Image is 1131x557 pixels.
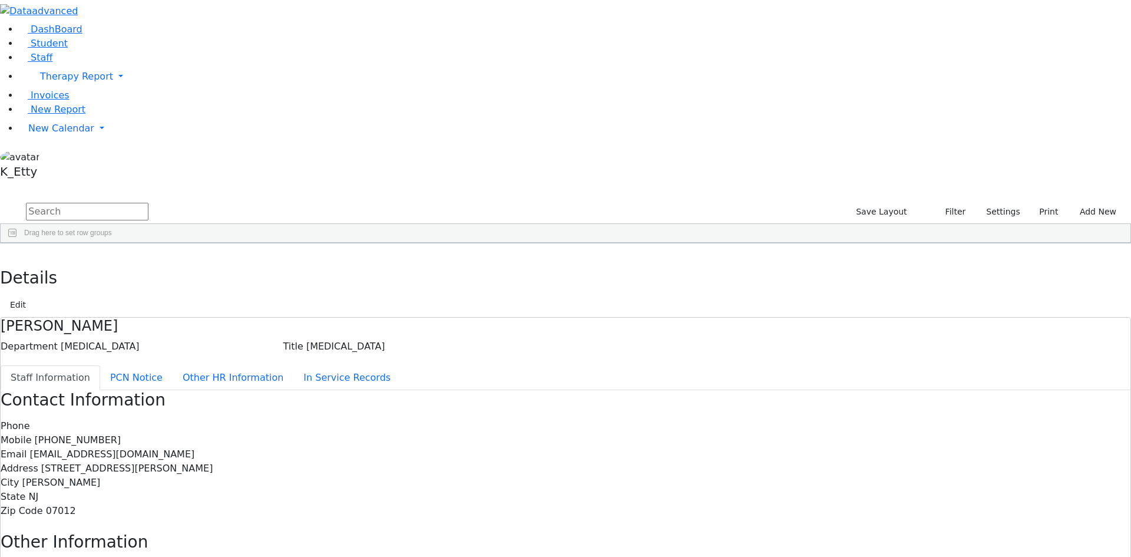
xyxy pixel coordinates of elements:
h3: Contact Information [1,390,1130,410]
button: PCN Notice [100,365,173,390]
label: Title [283,340,303,354]
input: Search [26,203,148,220]
span: DashBoard [31,24,82,35]
span: 07012 [46,505,76,516]
button: Edit [5,296,31,314]
a: Invoices [19,90,70,101]
a: Student [19,38,68,49]
label: Address [1,462,38,476]
label: Mobile [1,433,31,447]
button: Other HR Information [173,365,293,390]
label: City [1,476,19,490]
span: [STREET_ADDRESS][PERSON_NAME] [41,463,213,474]
a: Therapy Report [19,65,1131,88]
span: NJ [28,491,38,502]
span: [EMAIL_ADDRESS][DOMAIN_NAME] [29,449,194,460]
a: New Report [19,104,85,115]
span: [MEDICAL_DATA] [61,341,140,352]
button: Save Layout [851,203,912,221]
label: Phone [1,419,30,433]
span: Student [31,38,68,49]
a: New Calendar [19,117,1131,140]
span: [PERSON_NAME] [22,477,100,488]
button: In Service Records [293,365,401,390]
label: State [1,490,25,504]
h4: [PERSON_NAME] [1,318,1130,335]
span: Staff [31,52,52,63]
a: Staff [19,52,52,63]
label: Zip Code [1,504,43,518]
label: Department [1,340,58,354]
span: Drag here to set row groups [24,229,112,237]
span: New Calendar [28,123,94,134]
button: Print [1026,203,1064,221]
span: [PHONE_NUMBER] [35,434,121,446]
span: New Report [31,104,85,115]
span: Therapy Report [40,71,113,82]
h3: Other Information [1,532,1130,552]
button: Settings [971,203,1025,221]
button: Filter [930,203,971,221]
span: [MEDICAL_DATA] [306,341,385,352]
span: Invoices [31,90,70,101]
button: Add New [1068,203,1122,221]
button: Staff Information [1,365,100,390]
label: Email [1,447,27,462]
a: DashBoard [19,24,82,35]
